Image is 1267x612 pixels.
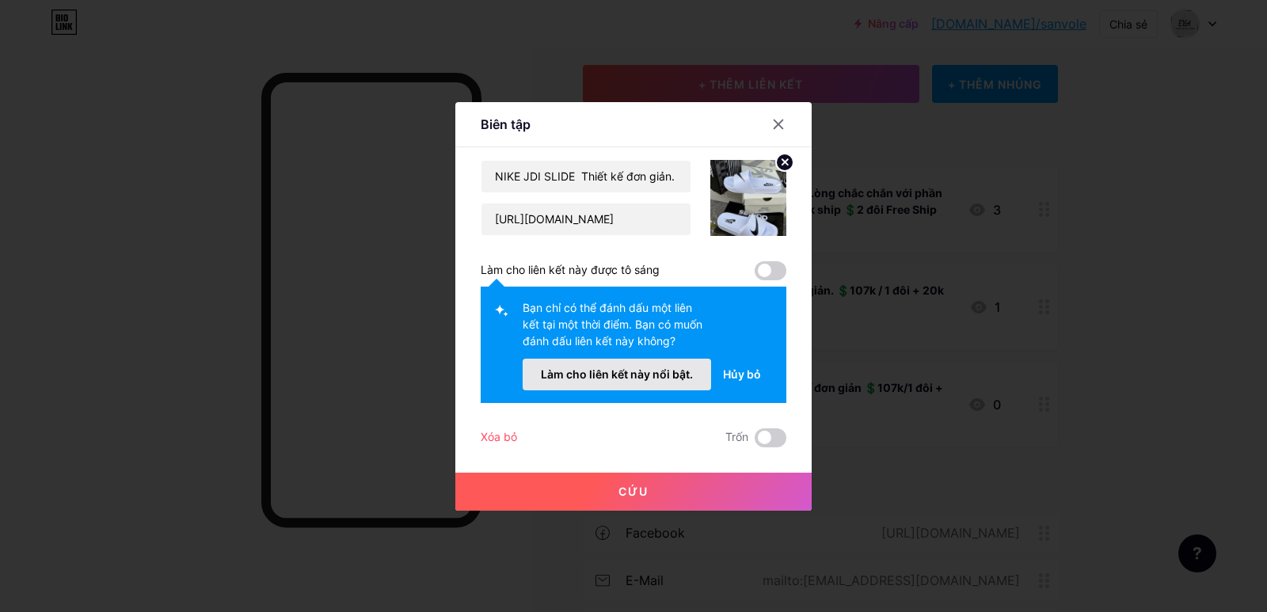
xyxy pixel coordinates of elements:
button: Hủy bỏ [711,359,774,390]
button: Cứu [455,473,812,511]
font: Làm cho liên kết này nổi bật. [541,367,693,381]
font: Trốn [725,430,748,443]
font: Biên tập [481,116,531,132]
font: Làm cho liên kết này được tô sáng [481,263,660,276]
img: liên kết_hình thu nhỏ [710,160,786,236]
font: Bạn chỉ có thể đánh dấu một liên kết tại một thời điểm. Bạn có muốn đánh dấu liên kết này không? [523,301,702,348]
input: URL [481,203,691,235]
button: Làm cho liên kết này nổi bật. [523,359,711,390]
font: Xóa bỏ [481,430,517,443]
font: Hủy bỏ [723,367,761,381]
input: Tiêu đề [481,161,691,192]
font: Cứu [618,485,649,498]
